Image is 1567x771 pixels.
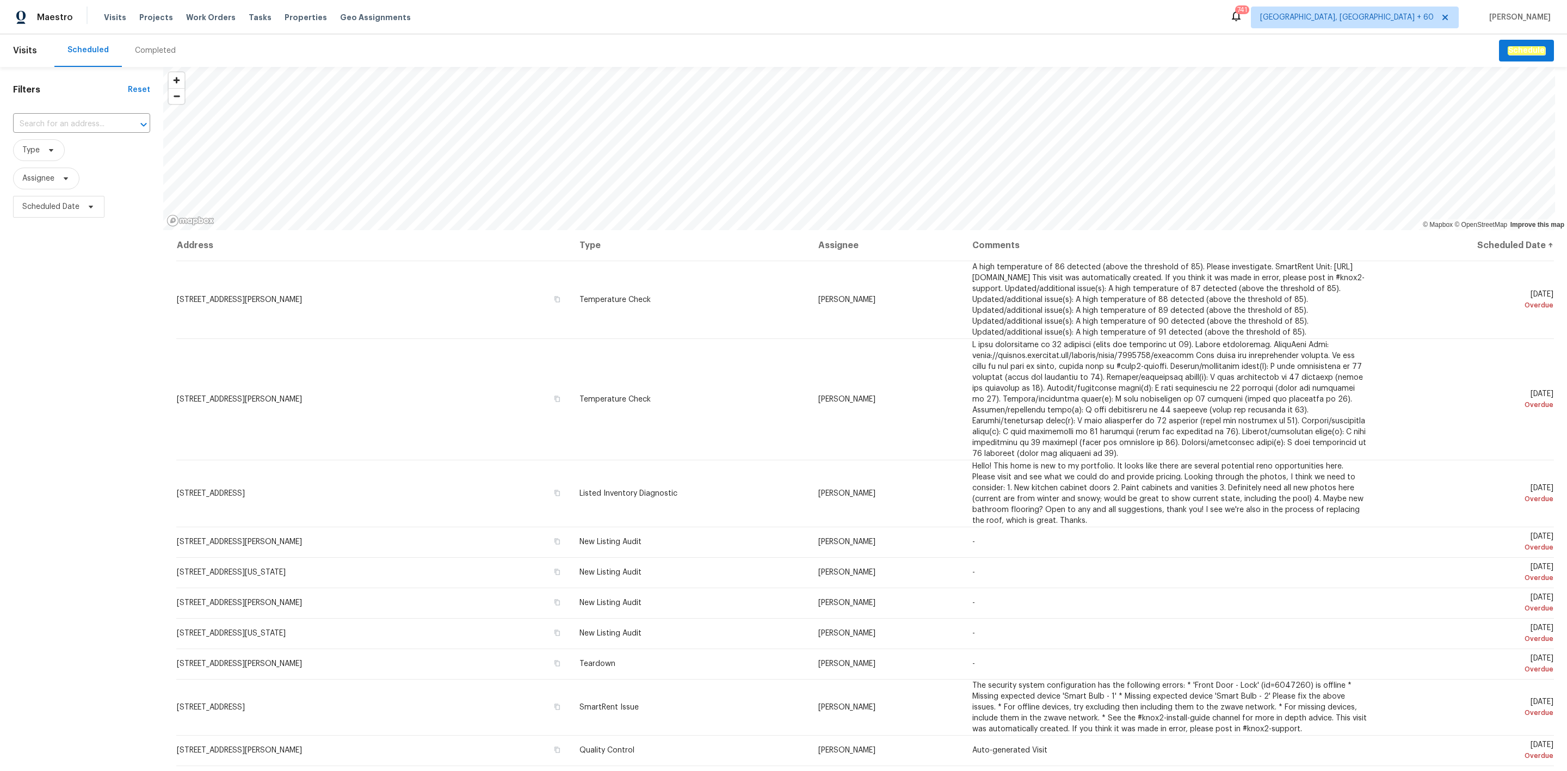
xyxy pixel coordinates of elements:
[13,116,120,133] input: Search for an address...
[135,45,176,56] div: Completed
[579,630,641,637] span: New Listing Audit
[136,117,151,132] button: Open
[1508,46,1545,55] em: Schedule
[1386,655,1553,675] span: [DATE]
[818,538,875,546] span: [PERSON_NAME]
[1386,399,1553,410] div: Overdue
[176,230,571,261] th: Address
[13,84,128,95] h1: Filters
[818,296,875,304] span: [PERSON_NAME]
[1386,300,1553,311] div: Overdue
[166,214,214,227] a: Mapbox homepage
[1386,533,1553,553] span: [DATE]
[552,745,562,755] button: Copy Address
[972,538,975,546] span: -
[972,569,975,576] span: -
[972,660,975,668] span: -
[177,569,286,576] span: [STREET_ADDRESS][US_STATE]
[1260,12,1434,23] span: [GEOGRAPHIC_DATA], [GEOGRAPHIC_DATA] + 60
[1237,4,1247,15] div: 741
[22,201,79,212] span: Scheduled Date
[579,747,634,754] span: Quality Control
[340,12,411,23] span: Geo Assignments
[249,14,272,21] span: Tasks
[177,630,286,637] span: [STREET_ADDRESS][US_STATE]
[177,660,302,668] span: [STREET_ADDRESS][PERSON_NAME]
[22,173,54,184] span: Assignee
[1386,563,1553,583] span: [DATE]
[177,704,245,711] span: [STREET_ADDRESS]
[169,88,184,104] button: Zoom out
[579,396,651,403] span: Temperature Check
[1386,484,1553,504] span: [DATE]
[964,230,1377,261] th: Comments
[552,658,562,668] button: Copy Address
[1386,741,1553,761] span: [DATE]
[186,12,236,23] span: Work Orders
[1386,603,1553,614] div: Overdue
[818,599,875,607] span: [PERSON_NAME]
[552,536,562,546] button: Copy Address
[128,84,150,95] div: Reset
[579,599,641,607] span: New Listing Audit
[1377,230,1554,261] th: Scheduled Date ↑
[169,72,184,88] button: Zoom in
[579,490,677,497] span: Listed Inventory Diagnostic
[552,394,562,404] button: Copy Address
[818,630,875,637] span: [PERSON_NAME]
[177,396,302,403] span: [STREET_ADDRESS][PERSON_NAME]
[579,296,651,304] span: Temperature Check
[818,396,875,403] span: [PERSON_NAME]
[972,682,1367,733] span: The security system configuration has the following errors: * 'Front Door - Lock' (id=6047260) is...
[1386,494,1553,504] div: Overdue
[1386,664,1553,675] div: Overdue
[972,599,975,607] span: -
[1386,707,1553,718] div: Overdue
[37,12,73,23] span: Maestro
[818,660,875,668] span: [PERSON_NAME]
[1510,221,1564,229] a: Improve this map
[1386,390,1553,410] span: [DATE]
[972,341,1366,458] span: L ipsu dolorsitame co 32 adipisci (elits doe temporinc ut 09). Labore etdoloremag. AliquAeni Admi...
[67,45,109,55] div: Scheduled
[1386,572,1553,583] div: Overdue
[177,296,302,304] span: [STREET_ADDRESS][PERSON_NAME]
[552,294,562,304] button: Copy Address
[972,747,1047,754] span: Auto-generated Visit
[104,12,126,23] span: Visits
[972,263,1365,336] span: A high temperature of 86 detected (above the threshold of 85). Please investigate. SmartRent Unit...
[177,747,302,754] span: [STREET_ADDRESS][PERSON_NAME]
[818,490,875,497] span: [PERSON_NAME]
[972,462,1364,525] span: Hello! This home is new to my portfolio. It looks like there are several potential reno opportuni...
[177,538,302,546] span: [STREET_ADDRESS][PERSON_NAME]
[579,660,615,668] span: Teardown
[177,490,245,497] span: [STREET_ADDRESS]
[1499,40,1554,62] button: Schedule
[571,230,810,261] th: Type
[22,145,40,156] span: Type
[818,569,875,576] span: [PERSON_NAME]
[1386,291,1553,311] span: [DATE]
[1386,698,1553,718] span: [DATE]
[818,704,875,711] span: [PERSON_NAME]
[810,230,964,261] th: Assignee
[818,747,875,754] span: [PERSON_NAME]
[1386,624,1553,644] span: [DATE]
[13,39,37,63] span: Visits
[972,630,975,637] span: -
[579,569,641,576] span: New Listing Audit
[285,12,327,23] span: Properties
[552,628,562,638] button: Copy Address
[1386,750,1553,761] div: Overdue
[1386,594,1553,614] span: [DATE]
[552,488,562,498] button: Copy Address
[579,704,639,711] span: SmartRent Issue
[552,567,562,577] button: Copy Address
[552,597,562,607] button: Copy Address
[552,702,562,712] button: Copy Address
[163,67,1555,230] canvas: Map
[1423,221,1453,229] a: Mapbox
[1454,221,1507,229] a: OpenStreetMap
[139,12,173,23] span: Projects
